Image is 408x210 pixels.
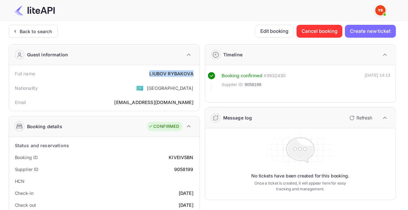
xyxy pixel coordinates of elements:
button: Create new ticket [345,25,395,38]
div: [EMAIL_ADDRESS][DOMAIN_NAME] [114,99,193,106]
span: Supplier ID: [222,81,244,88]
img: Yandex Support [375,5,385,15]
div: Timeline [223,51,243,58]
div: [DATE] 14:13 [365,72,390,91]
div: Booking confirmed [222,72,263,80]
p: No tickets have been created for this booking. [251,173,349,179]
div: Email [15,99,26,106]
div: # 3932430 [264,72,285,80]
p: Once a ticket is created, it will appear here for easy tracking and management. [249,180,351,192]
div: [DATE] [179,190,194,196]
div: Message log [223,114,252,121]
div: Status and reservations [15,142,69,149]
div: Booking ID [15,154,38,161]
div: Check-in [15,190,34,196]
div: Booking details [27,123,62,130]
button: Refresh [345,113,375,123]
div: LIUBOV RYBAKOVA [149,70,193,77]
button: Edit booking [255,25,294,38]
div: [GEOGRAPHIC_DATA] [147,85,194,91]
span: 9058199 [244,81,261,88]
div: 9058199 [174,166,193,173]
div: [DATE] [179,202,194,208]
div: HCN [15,178,25,185]
div: Check out [15,202,36,208]
div: CONFIRMED [148,123,179,130]
button: Cancel booking [296,25,343,38]
div: Nationality [15,85,38,91]
div: Guest information [27,51,68,58]
span: United States [136,82,144,94]
div: KIVEtV5BN [169,154,193,161]
div: Back to search [20,28,52,35]
div: Supplier ID [15,166,38,173]
img: LiteAPI Logo [14,5,55,15]
p: Refresh [356,114,372,121]
div: Full name [15,70,35,77]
